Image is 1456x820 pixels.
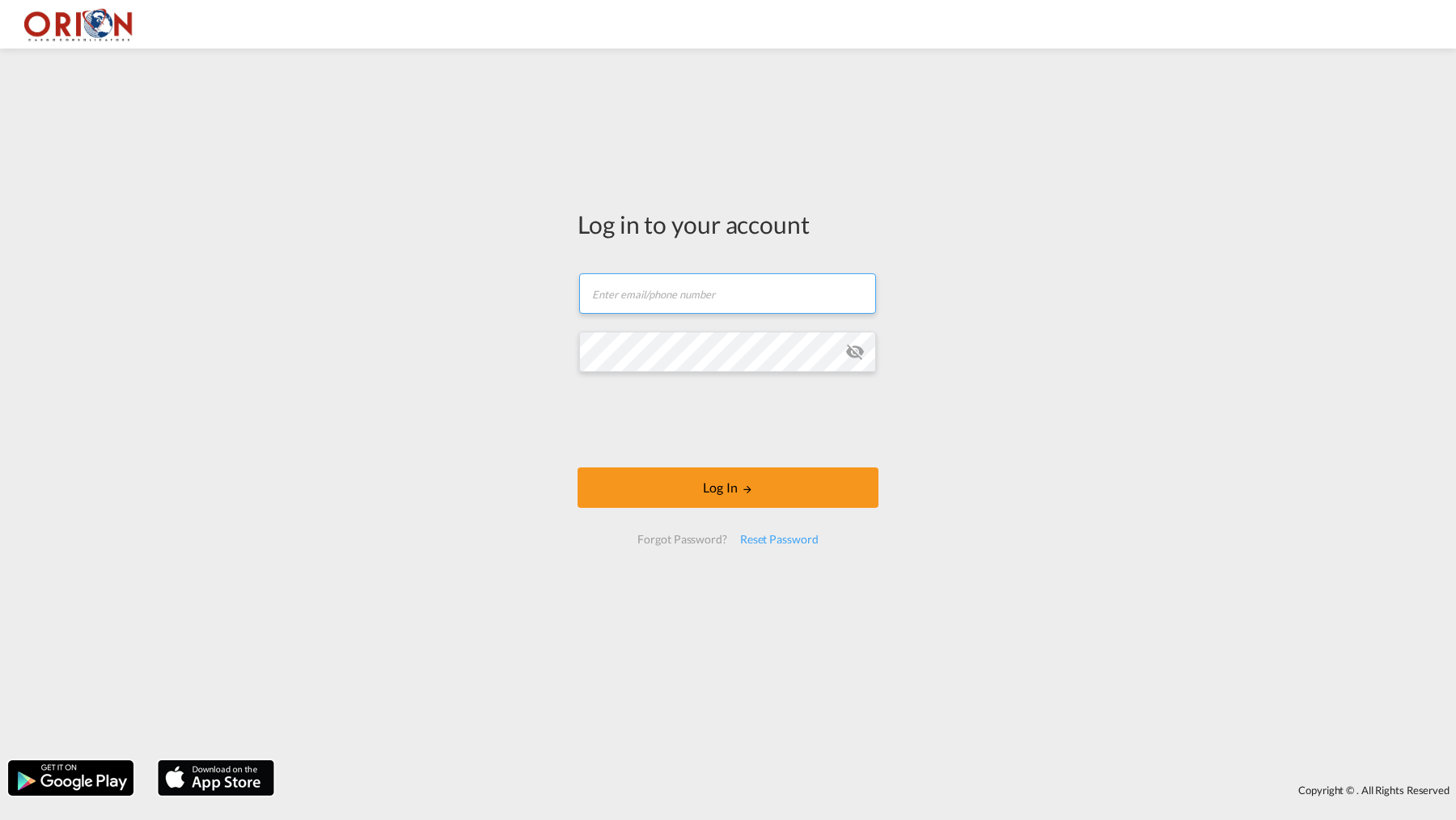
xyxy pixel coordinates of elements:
[282,776,1456,804] div: Copyright © . All Rights Reserved
[734,525,825,554] div: Reset Password
[578,207,878,241] div: Log in to your account
[24,6,133,43] img: 2c36fa60c4e911ed9fceb5e2556746cc.JPG
[578,467,878,508] button: LOGIN
[156,759,276,797] img: apple.png
[845,342,865,361] md-icon: icon-eye-off
[579,273,876,314] input: Enter email/phone number
[6,759,135,797] img: google.png
[605,388,851,451] iframe: reCAPTCHA
[631,525,733,554] div: Forgot Password?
